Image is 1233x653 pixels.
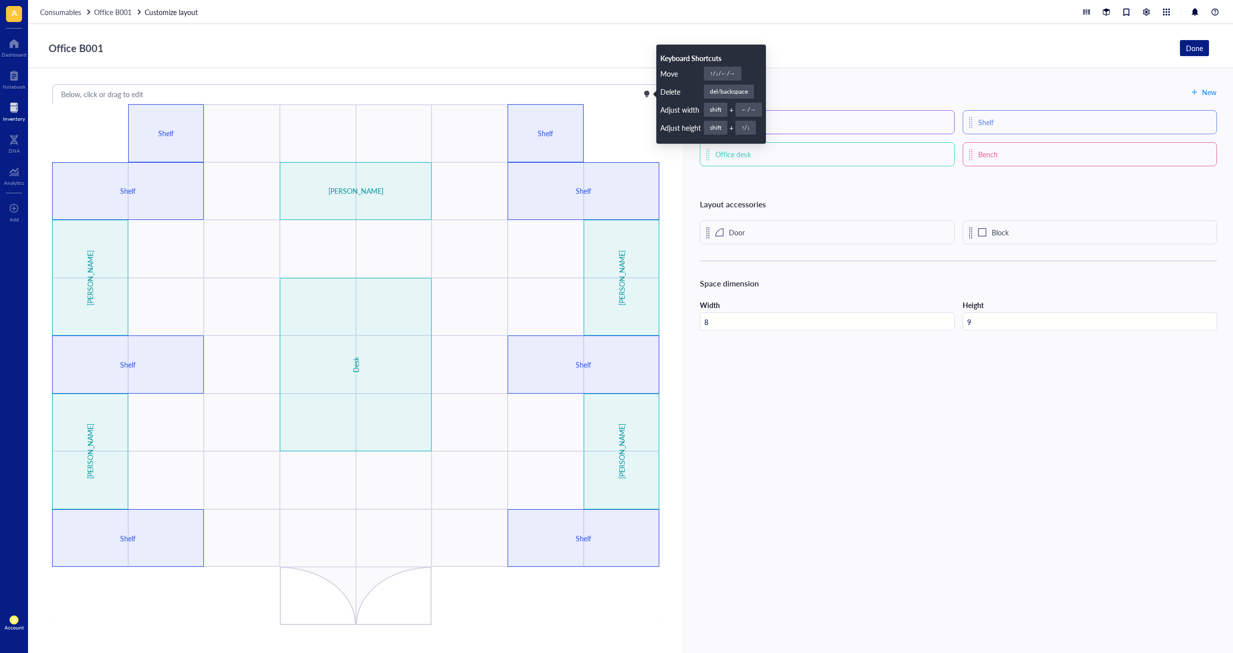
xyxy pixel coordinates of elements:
[40,7,92,18] a: Consumables
[710,88,748,96] div: del/backspace
[5,624,24,630] div: Account
[660,54,762,63] div: Keyboard Shortcuts
[85,233,96,323] div: [PERSON_NAME]
[12,7,17,19] span: A
[2,52,27,58] div: Dashboard
[4,180,24,186] div: Analytics
[523,128,568,139] div: Shelf
[85,407,96,497] div: [PERSON_NAME]
[10,216,19,222] div: Add
[4,164,24,186] a: Analytics
[44,39,108,58] div: Office B001
[3,116,25,122] div: Inventory
[660,123,704,132] div: Adjust height
[1202,88,1216,96] span: New
[538,533,629,544] div: Shelf
[310,185,401,196] div: [PERSON_NAME]
[9,148,20,154] div: DNA
[660,105,704,114] div: Adjust width
[1186,43,1203,54] div: Done
[40,7,81,17] span: Consumables
[3,100,25,122] a: Inventory
[710,124,721,132] div: shift
[144,128,189,139] div: Shelf
[729,122,733,133] div: +
[83,533,173,544] div: Shelf
[710,106,721,114] div: shift
[1190,84,1217,100] button: New
[700,198,1217,210] div: Layout accessories
[715,227,745,238] div: Door
[538,185,629,196] div: Shelf
[729,104,733,115] div: +
[741,106,756,114] div: ←/→
[710,70,735,78] div: ↑/↓/←/→
[1180,40,1209,56] button: Done
[978,227,1009,238] div: Block
[83,359,173,370] div: Shelf
[978,117,994,128] div: Shelf
[350,296,361,432] div: Desk
[616,233,627,323] div: [PERSON_NAME]
[94,7,132,17] span: Office B001
[963,299,984,310] div: Height
[9,132,20,154] a: DNA
[94,7,143,18] a: Office B001
[12,617,17,623] span: LR
[660,87,704,96] div: Delete
[700,277,1217,289] div: Space dimension
[3,84,26,90] div: Notebook
[616,407,627,497] div: [PERSON_NAME]
[741,124,750,132] div: ↑/↓
[2,36,27,58] a: Dashboard
[700,299,720,310] div: Width
[715,149,750,160] div: Office desk
[660,69,704,78] div: Move
[978,149,998,160] div: Bench
[83,185,173,196] div: Shelf
[3,68,26,90] a: Notebook
[61,89,143,100] div: Below, click or drag to edit
[538,359,629,370] div: Shelf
